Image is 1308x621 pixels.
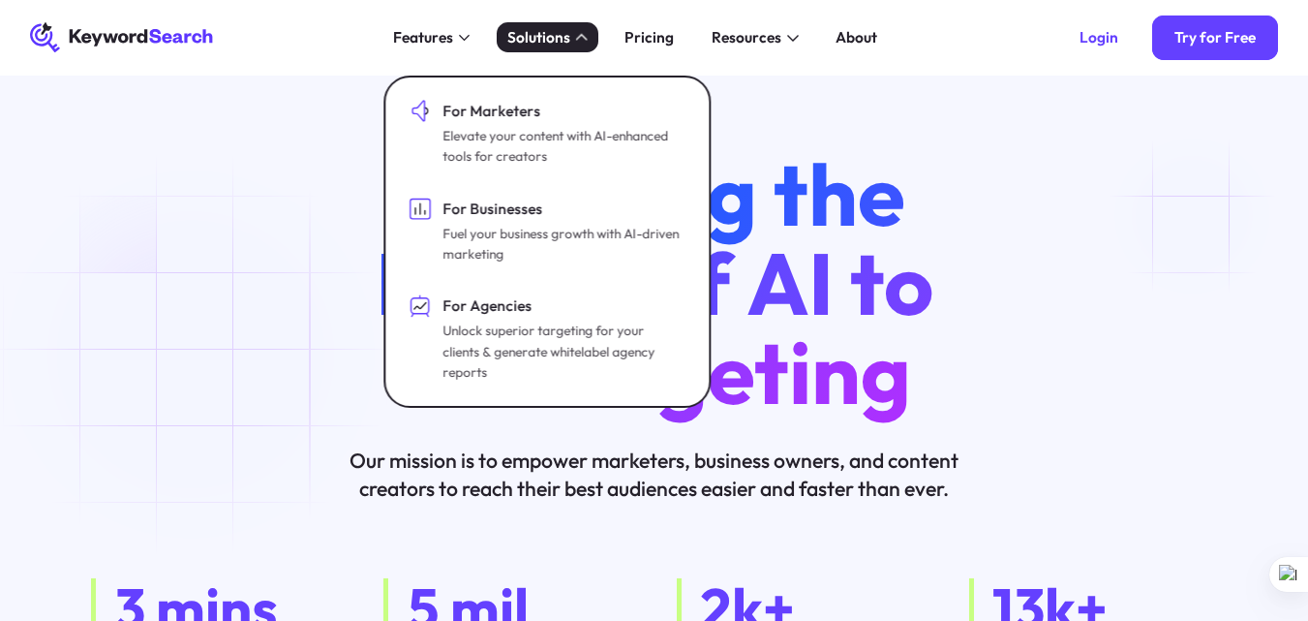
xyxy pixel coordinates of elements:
a: Login [1056,16,1141,61]
div: Features [393,26,453,48]
div: Solutions [507,26,570,48]
div: Resources [712,26,781,48]
a: For MarketersElevate your content with AI-enhanced tools for creators [397,88,697,178]
div: For Marketers [442,100,683,122]
nav: Solutions [384,76,711,408]
div: About [836,26,877,48]
a: Try for Free [1152,16,1279,61]
div: Login [1080,28,1118,47]
div: For Businesses [442,198,683,220]
span: We bring the Power of AI to Ad Targeting [376,140,933,426]
a: For BusinessesFuel your business growth with AI-driven marketing [397,186,697,276]
div: Fuel your business growth with AI-driven marketing [442,224,683,265]
div: For Agencies [442,295,683,317]
div: Try for Free [1174,28,1256,47]
a: About [825,22,889,52]
a: Pricing [614,22,685,52]
a: For AgenciesUnlock superior targeting for your clients & generate whitelabel agency reports [397,284,697,394]
div: Unlock superior targeting for your clients & generate whitelabel agency reports [442,321,683,383]
div: Elevate your content with AI-enhanced tools for creators [442,126,683,168]
div: Pricing [624,26,674,48]
p: Our mission is to empower marketers, business owners, and content creators to reach their best au... [317,448,992,504]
